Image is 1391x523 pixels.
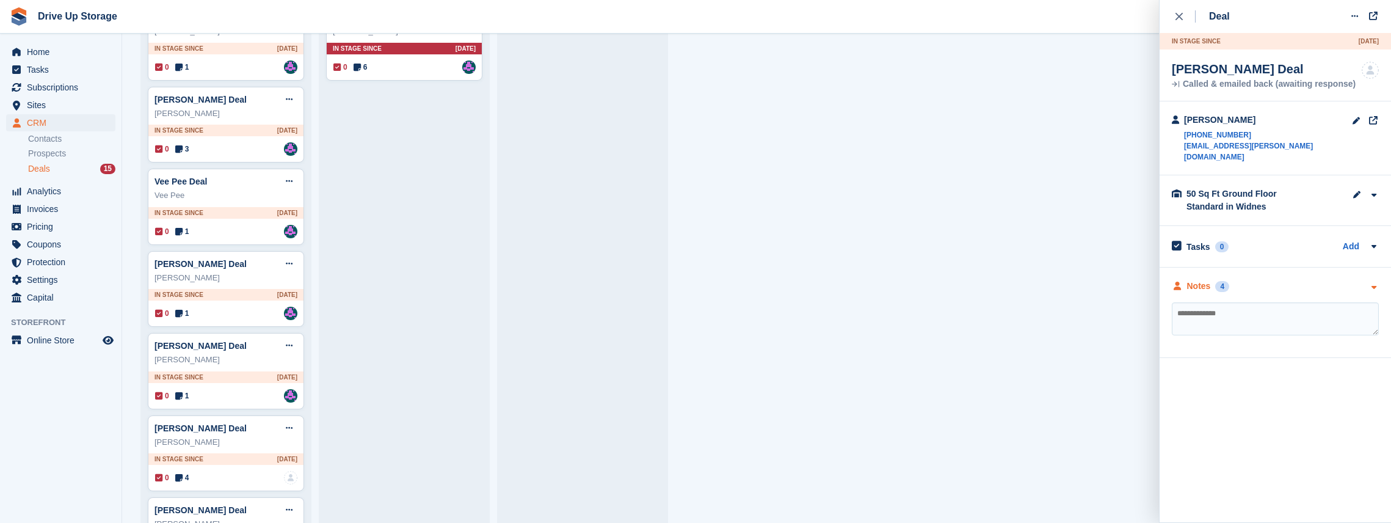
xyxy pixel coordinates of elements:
[6,289,115,306] a: menu
[6,61,115,78] a: menu
[27,236,100,253] span: Coupons
[11,316,122,329] span: Storefront
[27,254,100,271] span: Protection
[1172,80,1356,89] div: Called & emailed back (awaiting response)
[1184,141,1352,163] a: [EMAIL_ADDRESS][PERSON_NAME][DOMAIN_NAME]
[6,183,115,200] a: menu
[27,200,100,218] span: Invoices
[154,177,207,186] a: Vee Pee Deal
[175,62,189,73] span: 1
[284,225,297,238] a: Andy
[277,373,297,382] span: [DATE]
[1343,240,1359,254] a: Add
[6,236,115,253] a: menu
[6,332,115,349] a: menu
[154,259,247,269] a: [PERSON_NAME] Deal
[175,390,189,401] span: 1
[6,218,115,235] a: menu
[284,307,297,320] a: Andy
[333,44,382,53] span: In stage since
[27,271,100,288] span: Settings
[154,436,297,448] div: [PERSON_NAME]
[1172,37,1221,46] span: In stage since
[155,472,169,483] span: 0
[1184,130,1352,141] a: [PHONE_NUMBER]
[1186,188,1309,213] div: 50 Sq Ft Ground Floor Standard in Widnes
[154,354,297,366] div: [PERSON_NAME]
[28,147,115,160] a: Prospects
[284,471,297,485] a: deal-assignee-blank
[154,290,203,299] span: In stage since
[154,189,297,202] div: Vee Pee
[27,289,100,306] span: Capital
[277,208,297,218] span: [DATE]
[155,390,169,401] span: 0
[100,164,115,174] div: 15
[6,97,115,114] a: menu
[28,148,66,159] span: Prospects
[27,79,100,96] span: Subscriptions
[277,44,297,53] span: [DATE]
[284,60,297,74] a: Andy
[154,44,203,53] span: In stage since
[175,144,189,155] span: 3
[154,505,247,515] a: [PERSON_NAME] Deal
[28,133,115,145] a: Contacts
[6,114,115,131] a: menu
[1359,37,1379,46] span: [DATE]
[1209,9,1230,24] div: Deal
[101,333,115,348] a: Preview store
[154,455,203,464] span: In stage since
[27,332,100,349] span: Online Store
[175,226,189,237] span: 1
[154,423,247,433] a: [PERSON_NAME] Deal
[6,43,115,60] a: menu
[462,60,476,74] img: Andy
[284,142,297,156] a: Andy
[154,126,203,135] span: In stage since
[1172,62,1356,76] div: [PERSON_NAME] Deal
[28,163,50,175] span: Deals
[28,163,115,175] a: Deals 15
[277,455,297,464] span: [DATE]
[33,6,122,26] a: Drive Up Storage
[155,226,169,237] span: 0
[27,43,100,60] span: Home
[1186,241,1210,252] h2: Tasks
[175,472,189,483] span: 4
[154,373,203,382] span: In stage since
[27,97,100,114] span: Sites
[154,108,297,120] div: [PERSON_NAME]
[175,308,189,319] span: 1
[155,62,169,73] span: 0
[284,389,297,403] a: Andy
[333,62,347,73] span: 0
[155,308,169,319] span: 0
[27,61,100,78] span: Tasks
[354,62,368,73] span: 6
[1187,280,1211,293] div: Notes
[154,208,203,218] span: In stage since
[27,183,100,200] span: Analytics
[6,271,115,288] a: menu
[1362,62,1379,79] img: deal-assignee-blank
[154,272,297,284] div: [PERSON_NAME]
[6,79,115,96] a: menu
[1215,281,1229,292] div: 4
[155,144,169,155] span: 0
[1215,241,1229,252] div: 0
[277,290,297,299] span: [DATE]
[27,114,100,131] span: CRM
[6,254,115,271] a: menu
[154,95,247,104] a: [PERSON_NAME] Deal
[6,200,115,218] a: menu
[456,44,476,53] span: [DATE]
[27,218,100,235] span: Pricing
